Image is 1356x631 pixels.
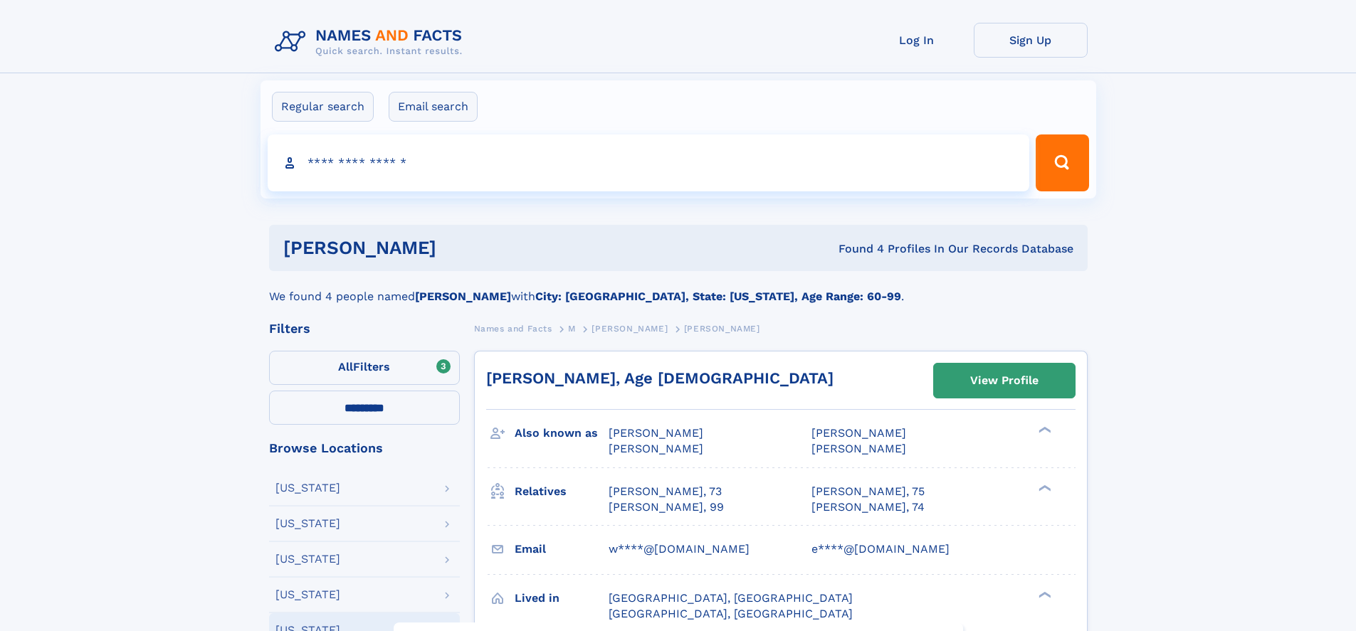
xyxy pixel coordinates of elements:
[609,591,853,605] span: [GEOGRAPHIC_DATA], [GEOGRAPHIC_DATA]
[269,271,1088,305] div: We found 4 people named with .
[389,92,478,122] label: Email search
[269,442,460,455] div: Browse Locations
[609,484,722,499] a: [PERSON_NAME], 73
[811,426,906,440] span: [PERSON_NAME]
[609,499,724,515] a: [PERSON_NAME], 99
[515,421,609,445] h3: Also known as
[515,537,609,561] h3: Email
[486,369,834,387] a: [PERSON_NAME], Age [DEMOGRAPHIC_DATA]
[1036,134,1088,191] button: Search Button
[609,442,703,455] span: [PERSON_NAME]
[269,23,474,61] img: Logo Names and Facts
[515,586,609,610] h3: Lived in
[811,484,925,499] a: [PERSON_NAME], 75
[535,290,901,303] b: City: [GEOGRAPHIC_DATA], State: [US_STATE], Age Range: 60-99
[283,239,638,257] h1: [PERSON_NAME]
[860,23,974,58] a: Log In
[338,360,353,373] span: All
[1035,590,1052,599] div: ❯
[515,479,609,504] h3: Relatives
[970,364,1039,397] div: View Profile
[272,92,374,122] label: Regular search
[275,482,340,494] div: [US_STATE]
[269,322,460,335] div: Filters
[974,23,1088,58] a: Sign Up
[609,607,853,620] span: [GEOGRAPHIC_DATA], [GEOGRAPHIC_DATA]
[609,426,703,440] span: [PERSON_NAME]
[275,589,340,600] div: [US_STATE]
[568,324,576,334] span: M
[1035,425,1052,435] div: ❯
[275,553,340,565] div: [US_STATE]
[269,351,460,385] label: Filters
[568,319,576,337] a: M
[415,290,511,303] b: [PERSON_NAME]
[637,241,1073,257] div: Found 4 Profiles In Our Records Database
[474,319,552,337] a: Names and Facts
[934,364,1075,398] a: View Profile
[592,324,668,334] span: [PERSON_NAME]
[1035,483,1052,492] div: ❯
[684,324,760,334] span: [PERSON_NAME]
[268,134,1030,191] input: search input
[811,442,906,455] span: [PERSON_NAME]
[811,499,925,515] a: [PERSON_NAME], 74
[275,518,340,529] div: [US_STATE]
[592,319,668,337] a: [PERSON_NAME]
